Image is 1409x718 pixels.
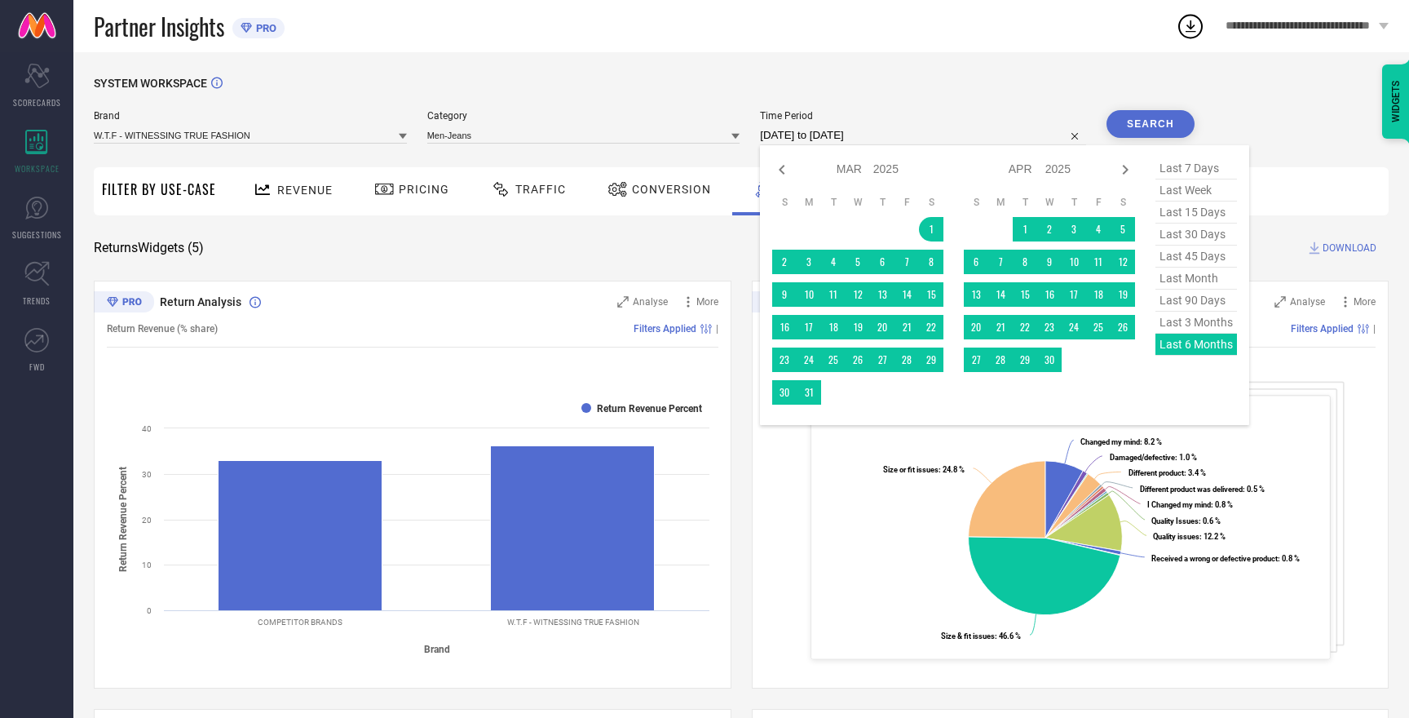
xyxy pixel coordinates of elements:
[894,282,919,307] td: Fri Mar 14 2025
[1013,282,1037,307] td: Tue Apr 15 2025
[1153,532,1199,541] tspan: Quality issues
[1109,453,1196,462] text: : 1.0 %
[1037,282,1062,307] td: Wed Apr 16 2025
[1147,500,1233,509] text: : 0.8 %
[142,561,152,570] text: 10
[870,282,894,307] td: Thu Mar 13 2025
[846,315,870,339] td: Wed Mar 19 2025
[1062,217,1086,242] td: Thu Apr 03 2025
[1290,296,1325,308] span: Analyse
[1153,532,1226,541] text: : 12.2 %
[919,315,943,339] td: Sat Mar 22 2025
[1037,217,1062,242] td: Wed Apr 02 2025
[797,380,821,405] td: Mon Mar 31 2025
[894,348,919,372] td: Fri Mar 28 2025
[399,183,449,196] span: Pricing
[1274,296,1286,308] svg: Zoom
[919,250,943,274] td: Sat Mar 08 2025
[1062,315,1086,339] td: Thu Apr 24 2025
[772,250,797,274] td: Sun Mar 02 2025
[632,183,711,196] span: Conversion
[1013,250,1037,274] td: Tue Apr 08 2025
[258,618,342,627] text: COMPETITOR BRANDS
[12,228,62,241] span: SUGGESTIONS
[13,96,61,109] span: SCORECARDS
[870,196,894,209] th: Thursday
[964,282,988,307] td: Sun Apr 13 2025
[797,348,821,372] td: Mon Mar 24 2025
[1086,250,1111,274] td: Fri Apr 11 2025
[1111,315,1135,339] td: Sat Apr 26 2025
[94,240,204,256] span: Returns Widgets ( 5 )
[1086,282,1111,307] td: Fri Apr 18 2025
[160,295,241,308] span: Return Analysis
[821,250,846,274] td: Tue Mar 04 2025
[870,348,894,372] td: Thu Mar 27 2025
[772,196,797,209] th: Sunday
[1037,196,1062,209] th: Wednesday
[29,361,45,373] span: FWD
[821,196,846,209] th: Tuesday
[988,196,1013,209] th: Monday
[1291,323,1354,335] span: Filters Applied
[988,282,1013,307] td: Mon Apr 14 2025
[894,196,919,209] th: Friday
[1106,110,1195,138] button: Search
[1176,11,1205,41] div: Open download list
[147,606,152,615] text: 0
[772,380,797,405] td: Sun Mar 30 2025
[1013,196,1037,209] th: Tuesday
[894,250,919,274] td: Fri Mar 07 2025
[882,465,938,474] tspan: Size or fit issues
[821,348,846,372] td: Tue Mar 25 2025
[1155,224,1237,246] span: last 30 days
[94,291,154,316] div: Premium
[919,282,943,307] td: Sat Mar 15 2025
[1147,500,1211,509] tspan: I Changed my mind
[102,179,216,199] span: Filter By Use-Case
[1111,196,1135,209] th: Saturday
[919,348,943,372] td: Sat Mar 29 2025
[597,403,702,414] text: Return Revenue Percent
[1013,348,1037,372] td: Tue Apr 29 2025
[23,295,51,307] span: TRENDS
[94,77,207,90] span: SYSTEM WORKSPACE
[752,291,812,316] div: Premium
[142,516,152,525] text: 20
[772,282,797,307] td: Sun Mar 09 2025
[964,315,988,339] td: Sun Apr 20 2025
[772,348,797,372] td: Sun Mar 23 2025
[1151,516,1199,525] tspan: Quality Issues
[1354,296,1376,308] span: More
[988,348,1013,372] td: Mon Apr 28 2025
[772,160,792,179] div: Previous month
[797,250,821,274] td: Mon Mar 03 2025
[1151,516,1221,525] text: : 0.6 %
[142,424,152,433] text: 40
[846,282,870,307] td: Wed Mar 12 2025
[94,110,407,122] span: Brand
[142,470,152,479] text: 30
[882,465,964,474] text: : 24.8 %
[1109,453,1174,462] tspan: Damaged/defective
[1128,468,1205,477] text: : 3.4 %
[919,196,943,209] th: Saturday
[277,184,333,197] span: Revenue
[1155,157,1237,179] span: last 7 days
[870,250,894,274] td: Thu Mar 06 2025
[252,22,276,34] span: PRO
[634,323,696,335] span: Filters Applied
[1151,554,1300,563] text: : 0.8 %
[1062,250,1086,274] td: Thu Apr 10 2025
[1111,282,1135,307] td: Sat Apr 19 2025
[633,296,668,308] span: Analyse
[1155,179,1237,202] span: last week
[846,196,870,209] th: Wednesday
[988,315,1013,339] td: Mon Apr 21 2025
[424,644,450,655] tspan: Brand
[1037,348,1062,372] td: Wed Apr 30 2025
[117,467,129,572] tspan: Return Revenue Percent
[846,250,870,274] td: Wed Mar 05 2025
[716,323,718,335] span: |
[964,250,988,274] td: Sun Apr 06 2025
